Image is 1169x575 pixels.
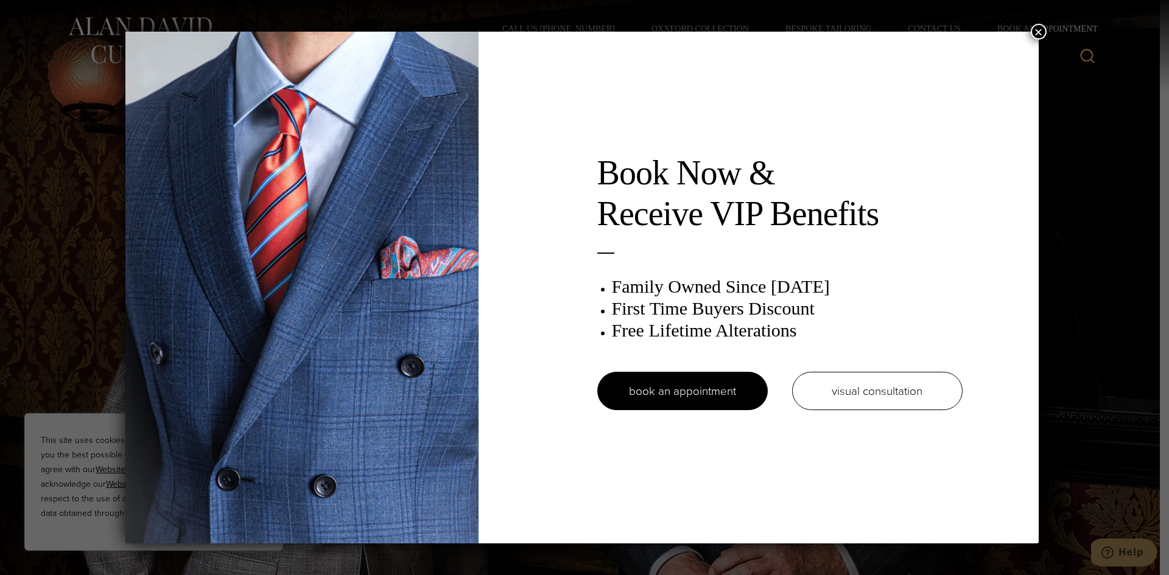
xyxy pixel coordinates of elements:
h3: First Time Buyers Discount [612,298,963,319]
a: book an appointment [597,372,768,410]
h3: Free Lifetime Alterations [612,319,963,341]
a: visual consultation [792,372,963,410]
button: Close [1031,24,1047,40]
h2: Book Now & Receive VIP Benefits [597,153,963,234]
span: Help [27,9,52,19]
h3: Family Owned Since [DATE] [612,276,963,298]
